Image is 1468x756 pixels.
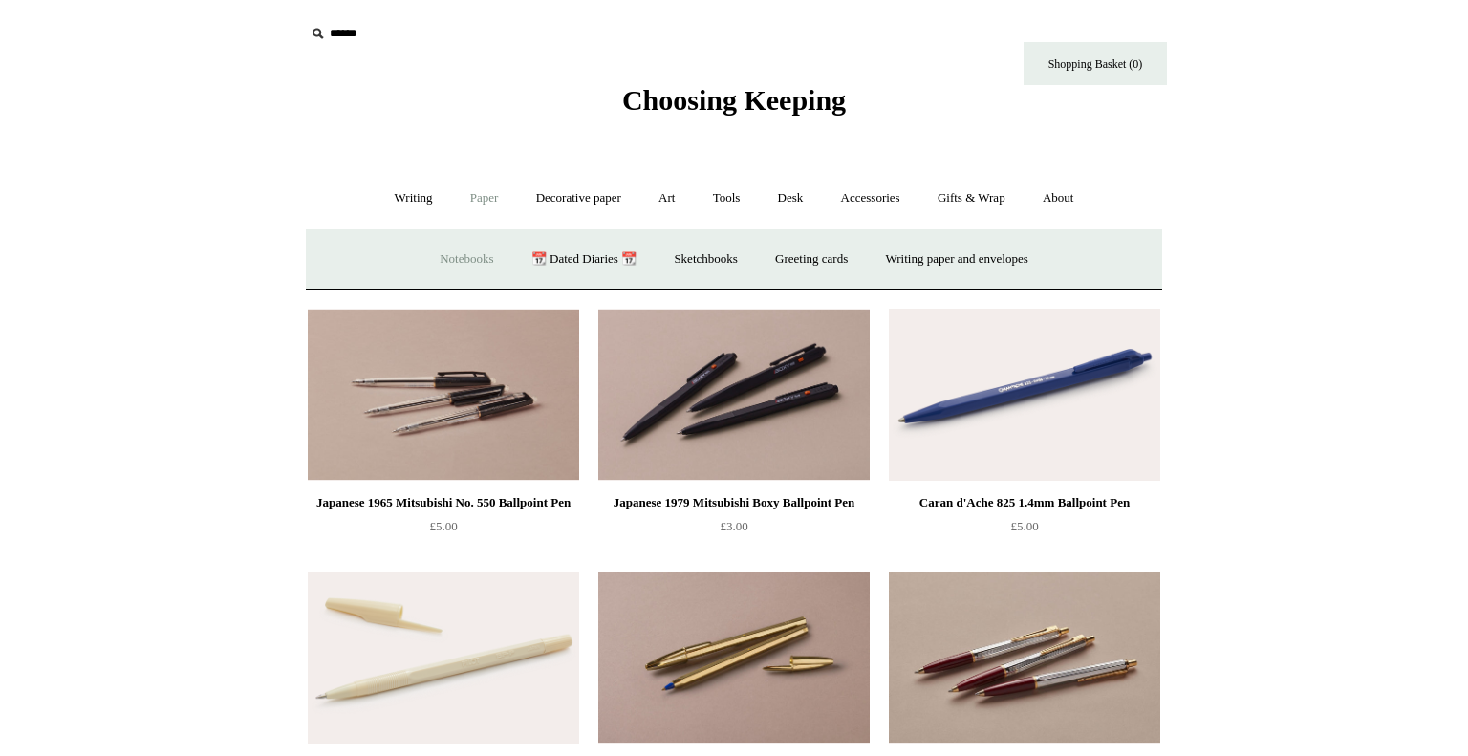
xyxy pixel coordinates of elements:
[889,491,1160,570] a: Caran d'Ache 825 1.4mm Ballpoint Pen £5.00
[308,491,579,570] a: Japanese 1965 Mitsubishi No. 550 Ballpoint Pen £5.00
[519,173,638,224] a: Decorative paper
[696,173,758,224] a: Tools
[308,309,579,481] a: Japanese 1965 Mitsubishi No. 550 Ballpoint Pen Japanese 1965 Mitsubishi No. 550 Ballpoint Pen
[598,309,870,481] a: Japanese 1979 Mitsubishi Boxy Ballpoint Pen Japanese 1979 Mitsubishi Boxy Ballpoint Pen
[378,173,450,224] a: Writing
[308,572,579,744] img: Super P Ballpoint Pen, circa 1970s
[1010,519,1038,533] span: £5.00
[598,572,870,744] a: Anniversary Special Edition Gold Ballpoint Pen, Blue Ink Anniversary Special Edition Gold Ballpoi...
[598,491,870,570] a: Japanese 1979 Mitsubishi Boxy Ballpoint Pen £3.00
[598,309,870,481] img: Japanese 1979 Mitsubishi Boxy Ballpoint Pen
[889,309,1160,481] img: Caran d'Ache 825 1.4mm Ballpoint Pen
[920,173,1023,224] a: Gifts & Wrap
[622,99,846,113] a: Choosing Keeping
[889,309,1160,481] a: Caran d'Ache 825 1.4mm Ballpoint Pen Caran d'Ache 825 1.4mm Ballpoint Pen
[603,491,865,514] div: Japanese 1979 Mitsubishi Boxy Ballpoint Pen
[598,572,870,744] img: Anniversary Special Edition Gold Ballpoint Pen, Blue Ink
[641,173,692,224] a: Art
[657,234,754,285] a: Sketchbooks
[720,519,747,533] span: £3.00
[1024,42,1167,85] a: Shopping Basket (0)
[429,519,457,533] span: £5.00
[453,173,516,224] a: Paper
[514,234,654,285] a: 📆 Dated Diaries 📆
[622,84,846,116] span: Choosing Keeping
[761,173,821,224] a: Desk
[894,491,1155,514] div: Caran d'Ache 825 1.4mm Ballpoint Pen
[308,309,579,481] img: Japanese 1965 Mitsubishi No. 550 Ballpoint Pen
[1025,173,1091,224] a: About
[422,234,510,285] a: Notebooks
[313,491,574,514] div: Japanese 1965 Mitsubishi No. 550 Ballpoint Pen
[889,572,1160,744] a: Chrome and Gold Swedish Postwar 1945 Ballpoint Pen, Burgundy Chrome and Gold Swedish Postwar 1945...
[308,572,579,744] a: Super P Ballpoint Pen, circa 1970s Super P Ballpoint Pen, circa 1970s
[869,234,1046,285] a: Writing paper and envelopes
[758,234,865,285] a: Greeting cards
[889,572,1160,744] img: Chrome and Gold Swedish Postwar 1945 Ballpoint Pen, Burgundy
[824,173,917,224] a: Accessories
